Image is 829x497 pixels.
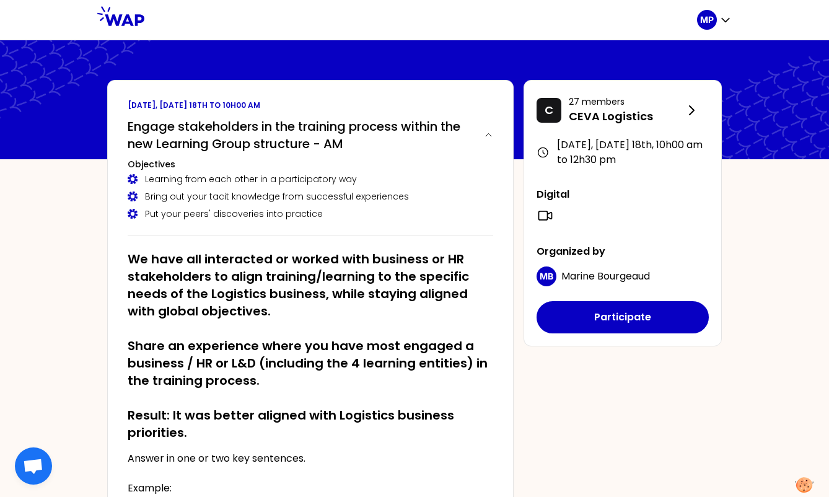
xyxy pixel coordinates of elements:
button: Engage stakeholders in the training process within the new Learning Group structure - AM [128,118,493,152]
div: Learning from each other in a participatory way [128,173,493,185]
p: MB [540,270,553,283]
p: CEVA Logistics [569,108,684,125]
span: Marine Bourgeaud [561,269,650,283]
button: MP [697,10,732,30]
h3: Objectives [128,158,493,170]
p: Digital [537,187,709,202]
div: [DATE], [DATE] 18th , 10h00 am to 12h30 pm [537,138,709,167]
p: MP [700,14,714,26]
div: Ouvrir le chat [15,447,52,485]
p: C [545,102,553,119]
p: [DATE], [DATE] 18th to 10h00 am [128,100,493,110]
div: Put your peers' discoveries into practice [128,208,493,220]
h2: Engage stakeholders in the training process within the new Learning Group structure - AM [128,118,474,152]
div: Bring out your tacit knowledge from successful experiences [128,190,493,203]
h2: We have all interacted or worked with business or HR stakeholders to align training/learning to t... [128,250,493,441]
button: Participate [537,301,709,333]
p: Organized by [537,244,709,259]
p: 27 members [569,95,684,108]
